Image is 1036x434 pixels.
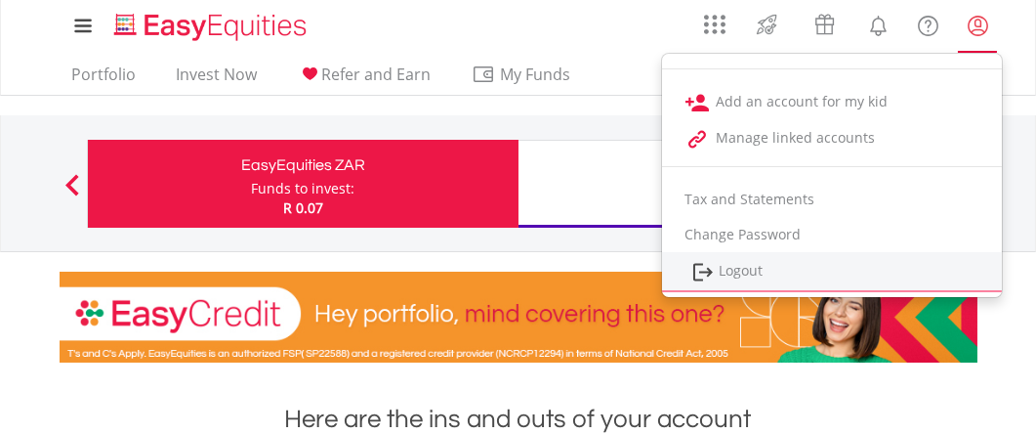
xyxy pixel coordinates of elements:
a: Tax and Statements [662,182,1002,217]
img: thrive-v2.svg [751,9,783,40]
a: Vouchers [796,4,853,40]
a: Invest Now [169,65,266,95]
a: Manage linked accounts [662,120,1002,156]
img: vouchers-v2.svg [808,9,841,40]
img: grid-menu-icon.svg [704,14,725,35]
div: Funds to invest: [251,179,354,198]
a: Add an account for my kid [662,84,1002,120]
a: Logout [662,252,1002,292]
button: Previous [53,184,92,203]
a: Home page [106,4,314,43]
img: EasyEquities_Logo.png [110,11,314,43]
div: TFSA [530,169,937,196]
span: R 0.07 [283,198,323,217]
a: Notifications [853,4,903,43]
a: Change Password [662,217,1002,252]
a: My Profile [953,4,1003,47]
div: EasyEquities ZAR [100,152,507,179]
span: Refer and Earn [322,64,432,85]
img: EasyCredit Promotion Banner [60,272,977,363]
a: FAQ's and Support [903,4,953,43]
a: Portfolio [64,65,145,95]
span: My Funds [472,62,600,87]
a: AppsGrid [691,4,738,35]
a: Refer and Earn [290,65,439,95]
